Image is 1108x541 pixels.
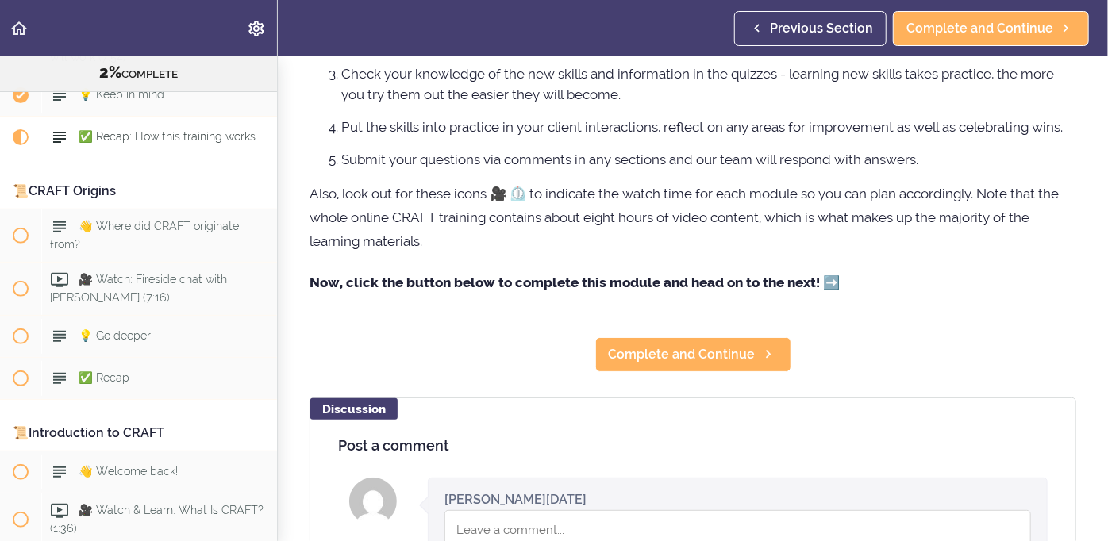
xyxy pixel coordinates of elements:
strong: Now, click the button below to complete this module and head on to the next! ➡️ [310,274,840,290]
p: Also, look out for these icons 🎥 ⏲️ to indicate the watch time for each module so you can plan ac... [310,182,1076,253]
div: Discussion [310,398,398,420]
div: COMPLETE [20,63,257,83]
span: 👋 Where did CRAFT originate from? [50,220,239,251]
span: 👋 Welcome back! [79,465,178,478]
span: 🎥 Watch & Learn: What Is CRAFT? (1:36) [50,504,264,535]
span: Complete and Continue [906,19,1053,38]
a: Complete and Continue [595,337,791,372]
span: 2% [99,63,121,82]
svg: Settings Menu [247,19,266,38]
a: Complete and Continue [893,11,1089,46]
img: Kathie Noel [349,478,397,525]
li: Put the skills into practice in your client interactions, reflect on any areas for improvement as... [341,117,1076,137]
li: Check your knowledge of the new skills and information in the quizzes - learning new skills takes... [341,63,1076,105]
div: [PERSON_NAME][DATE] [444,490,587,508]
span: ✅ Recap: How this training works [79,130,256,143]
a: Previous Section [734,11,887,46]
span: ✅ Recap [79,371,129,384]
span: 💡 Keep in mind [79,88,164,101]
h4: Post a comment [338,438,1048,454]
svg: Back to course curriculum [10,19,29,38]
span: 💡 Go deeper [79,329,151,342]
li: Submit your questions via comments in any sections and our team will respond with answers. [341,149,1076,170]
span: Complete and Continue [609,345,756,364]
span: 🎥 Watch: Fireside chat with [PERSON_NAME] (7:16) [50,273,227,304]
span: Previous Section [770,19,873,38]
